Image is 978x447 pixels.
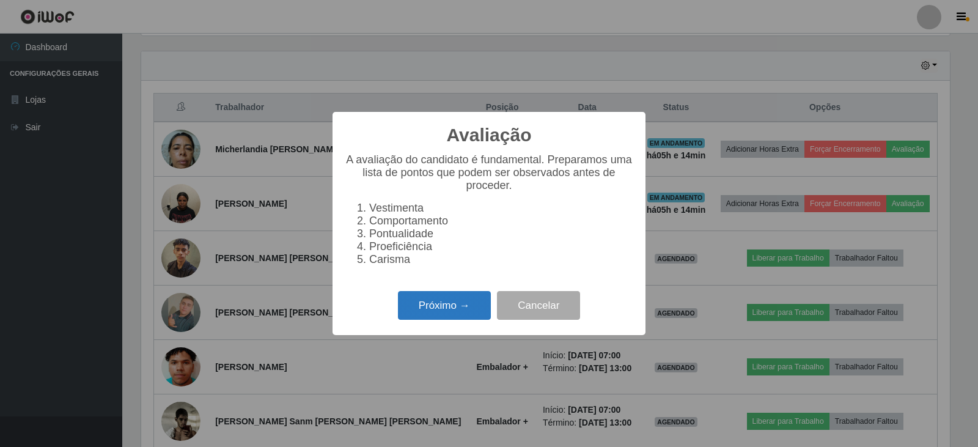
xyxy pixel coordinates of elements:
li: Pontualidade [369,227,633,240]
li: Comportamento [369,215,633,227]
p: A avaliação do candidato é fundamental. Preparamos uma lista de pontos que podem ser observados a... [345,153,633,192]
li: Carisma [369,253,633,266]
li: Proeficiência [369,240,633,253]
button: Próximo → [398,291,491,320]
button: Cancelar [497,291,580,320]
li: Vestimenta [369,202,633,215]
h2: Avaliação [447,124,532,146]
